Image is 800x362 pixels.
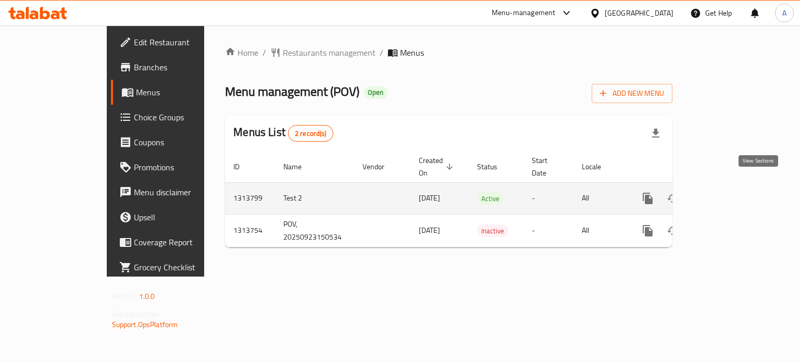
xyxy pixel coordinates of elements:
a: Menu disclaimer [111,180,241,205]
th: Actions [627,151,744,183]
div: Total records count [288,125,333,142]
li: / [262,46,266,59]
span: Status [477,160,511,173]
span: Menus [136,86,232,98]
a: Coupons [111,130,241,155]
td: Test 2 [275,182,354,214]
h2: Menus List [233,124,333,142]
span: Menu disclaimer [134,186,232,198]
a: Grocery Checklist [111,255,241,280]
span: Edit Restaurant [134,36,232,48]
div: Menu-management [492,7,556,19]
td: All [573,214,627,247]
span: Created On [419,154,456,179]
span: Locale [582,160,615,173]
button: more [635,218,660,243]
a: Coverage Report [111,230,241,255]
a: Upsell [111,205,241,230]
button: Add New Menu [592,84,672,103]
td: - [523,182,573,214]
nav: breadcrumb [225,46,672,59]
span: [DATE] [419,223,440,237]
a: Choice Groups [111,105,241,130]
span: Active [477,193,504,205]
span: 1.0.0 [139,290,155,303]
span: [DATE] [419,191,440,205]
span: Branches [134,61,232,73]
a: Home [225,46,258,59]
span: ID [233,160,253,173]
a: Menus [111,80,241,105]
span: Vendor [362,160,398,173]
td: All [573,182,627,214]
a: Promotions [111,155,241,180]
td: 1313799 [225,182,275,214]
a: Restaurants management [270,46,376,59]
span: Menu management ( POV ) [225,80,359,103]
span: Grocery Checklist [134,261,232,273]
div: [GEOGRAPHIC_DATA] [605,7,673,19]
td: 1313754 [225,214,275,247]
span: 2 record(s) [289,129,333,139]
span: Coverage Report [134,236,232,248]
span: Name [283,160,315,173]
table: enhanced table [225,151,744,247]
span: Get support on: [112,307,160,321]
span: Upsell [134,211,232,223]
span: A [782,7,786,19]
span: Restaurants management [283,46,376,59]
span: Add New Menu [600,87,664,100]
div: Export file [643,121,668,146]
span: Coupons [134,136,232,148]
button: more [635,186,660,211]
div: Inactive [477,224,508,237]
a: Edit Restaurant [111,30,241,55]
td: - [523,214,573,247]
span: Choice Groups [134,111,232,123]
button: Change Status [660,218,685,243]
span: Promotions [134,161,232,173]
div: Active [477,192,504,205]
li: / [380,46,383,59]
td: POV, 20250923150534 [275,214,354,247]
span: Menus [400,46,424,59]
span: Open [364,88,387,97]
span: Inactive [477,225,508,237]
div: Open [364,86,387,99]
a: Branches [111,55,241,80]
a: Support.OpsPlatform [112,318,178,331]
span: Version: [112,290,137,303]
span: Start Date [532,154,561,179]
button: Change Status [660,186,685,211]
